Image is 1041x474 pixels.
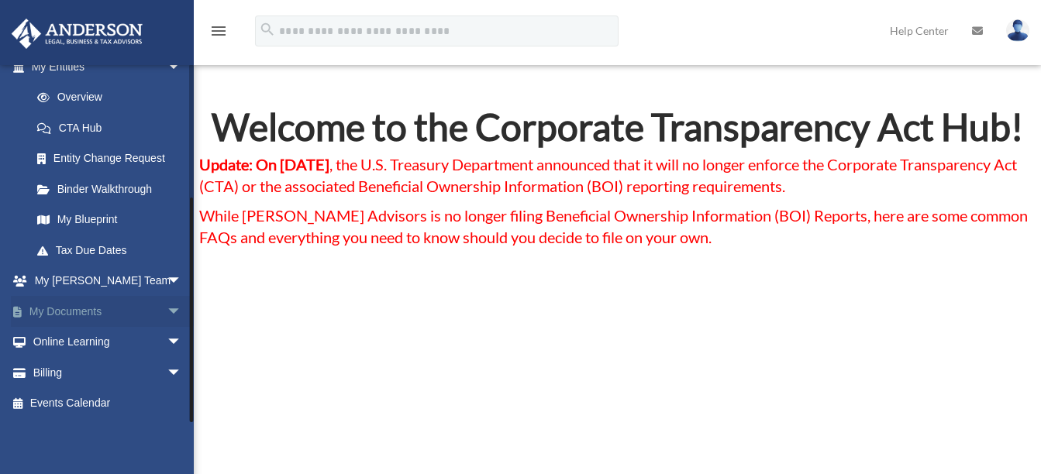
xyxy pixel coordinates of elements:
[11,388,205,419] a: Events Calendar
[22,143,205,174] a: Entity Change Request
[167,266,198,297] span: arrow_drop_down
[199,108,1036,153] h2: Welcome to the Corporate Transparency Act Hub!
[22,112,198,143] a: CTA Hub
[167,357,198,389] span: arrow_drop_down
[209,27,228,40] a: menu
[11,327,205,358] a: Online Learningarrow_drop_down
[167,327,198,359] span: arrow_drop_down
[22,173,205,204] a: Binder Walkthrough
[199,206,1028,246] span: While [PERSON_NAME] Advisors is no longer filing Beneficial Ownership Information (BOI) Reports, ...
[22,204,205,235] a: My Blueprint
[1006,19,1029,42] img: User Pic
[209,22,228,40] i: menu
[22,82,205,113] a: Overview
[259,21,276,38] i: search
[167,296,198,328] span: arrow_drop_down
[7,19,147,49] img: Anderson Advisors Platinum Portal
[199,155,329,173] strong: Update: On [DATE]
[11,266,205,297] a: My [PERSON_NAME] Teamarrow_drop_down
[11,296,205,327] a: My Documentsarrow_drop_down
[199,155,1017,195] span: , the U.S. Treasury Department announced that it will no longer enforce the Corporate Transparenc...
[11,51,205,82] a: My Entitiesarrow_drop_down
[11,357,205,388] a: Billingarrow_drop_down
[22,235,205,266] a: Tax Due Dates
[167,51,198,83] span: arrow_drop_down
